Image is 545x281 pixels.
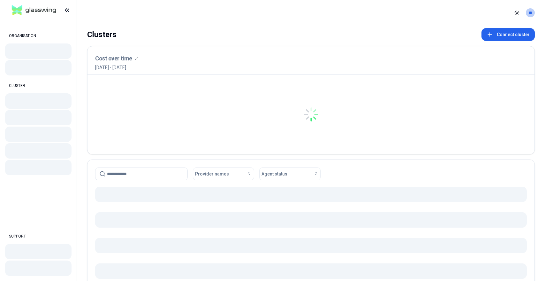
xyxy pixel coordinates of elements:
[95,64,139,71] span: [DATE] - [DATE]
[95,54,132,63] h3: Cost over time
[195,171,229,177] span: Provider names
[193,168,254,180] button: Provider names
[5,79,72,92] div: CLUSTER
[87,28,117,41] div: Clusters
[5,230,72,243] div: SUPPORT
[261,171,287,177] span: Agent status
[259,168,321,180] button: Agent status
[9,3,59,18] img: GlassWing
[5,29,72,42] div: ORGANISATION
[481,28,535,41] button: Connect cluster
